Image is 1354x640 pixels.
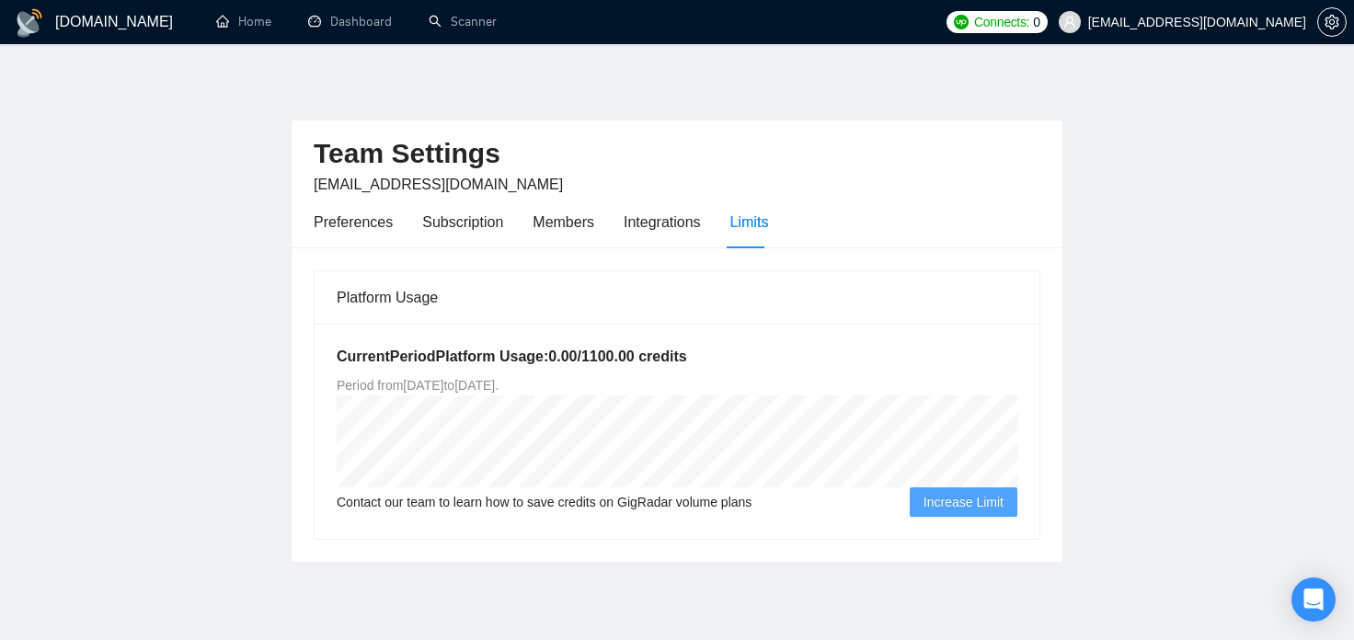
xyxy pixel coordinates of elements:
div: Subscription [422,211,503,234]
span: Increase Limit [924,492,1004,512]
div: Members [533,211,594,234]
span: Connects: [974,12,1029,32]
button: setting [1317,7,1347,37]
a: dashboardDashboard [308,14,392,29]
div: Platform Usage [337,271,1017,324]
span: user [1063,16,1076,29]
div: Limits [730,211,769,234]
img: upwork-logo.png [954,15,969,29]
a: homeHome [216,14,271,29]
div: Open Intercom Messenger [1291,577,1336,622]
span: [EMAIL_ADDRESS][DOMAIN_NAME] [314,177,563,192]
span: setting [1318,15,1346,29]
h2: Team Settings [314,135,1040,173]
img: logo [15,8,44,38]
a: setting [1317,15,1347,29]
span: 0 [1033,12,1040,32]
span: Contact our team to learn how to save credits on GigRadar volume plans [337,492,752,512]
div: Preferences [314,211,393,234]
span: Period from [DATE] to [DATE] . [337,378,499,393]
a: searchScanner [429,14,497,29]
h5: Current Period Platform Usage: 0.00 / 1100.00 credits [337,346,1017,368]
div: Integrations [624,211,701,234]
button: Increase Limit [910,487,1017,517]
